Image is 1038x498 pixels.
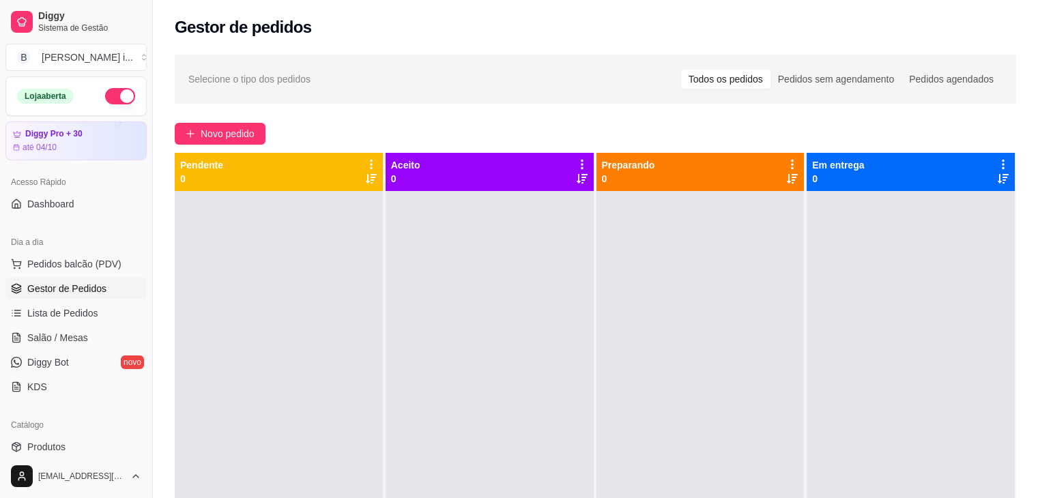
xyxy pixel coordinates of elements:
div: [PERSON_NAME] i ... [42,50,133,64]
div: Dia a dia [5,231,147,253]
span: Lista de Pedidos [27,306,98,320]
button: Novo pedido [175,123,265,145]
p: 0 [391,172,420,186]
p: Em entrega [812,158,864,172]
span: Sistema de Gestão [38,23,141,33]
span: Gestor de Pedidos [27,282,106,295]
button: [EMAIL_ADDRESS][DOMAIN_NAME] [5,460,147,493]
div: Loja aberta [17,89,74,104]
button: Select a team [5,44,147,71]
div: Pedidos agendados [902,70,1001,89]
span: Produtos [27,440,66,454]
div: Catálogo [5,414,147,436]
a: Gestor de Pedidos [5,278,147,299]
a: Lista de Pedidos [5,302,147,324]
span: Diggy Bot [27,355,69,369]
a: Diggy Pro + 30até 04/10 [5,121,147,160]
a: Salão / Mesas [5,327,147,349]
article: Diggy Pro + 30 [25,129,83,139]
div: Todos os pedidos [681,70,770,89]
h2: Gestor de pedidos [175,16,312,38]
span: Diggy [38,10,141,23]
a: Produtos [5,436,147,458]
span: KDS [27,380,47,394]
span: Novo pedido [201,126,255,141]
a: KDS [5,376,147,398]
p: 0 [812,172,864,186]
a: DiggySistema de Gestão [5,5,147,38]
a: Dashboard [5,193,147,215]
div: Pedidos sem agendamento [770,70,902,89]
div: Acesso Rápido [5,171,147,193]
span: Salão / Mesas [27,331,88,345]
p: Pendente [180,158,223,172]
p: Aceito [391,158,420,172]
span: Dashboard [27,197,74,211]
span: plus [186,129,195,138]
span: [EMAIL_ADDRESS][DOMAIN_NAME] [38,471,125,482]
button: Pedidos balcão (PDV) [5,253,147,275]
button: Alterar Status [105,88,135,104]
a: Diggy Botnovo [5,351,147,373]
span: Selecione o tipo dos pedidos [188,72,311,87]
span: Pedidos balcão (PDV) [27,257,121,271]
p: 0 [180,172,223,186]
article: até 04/10 [23,142,57,153]
span: B [17,50,31,64]
p: 0 [602,172,655,186]
p: Preparando [602,158,655,172]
